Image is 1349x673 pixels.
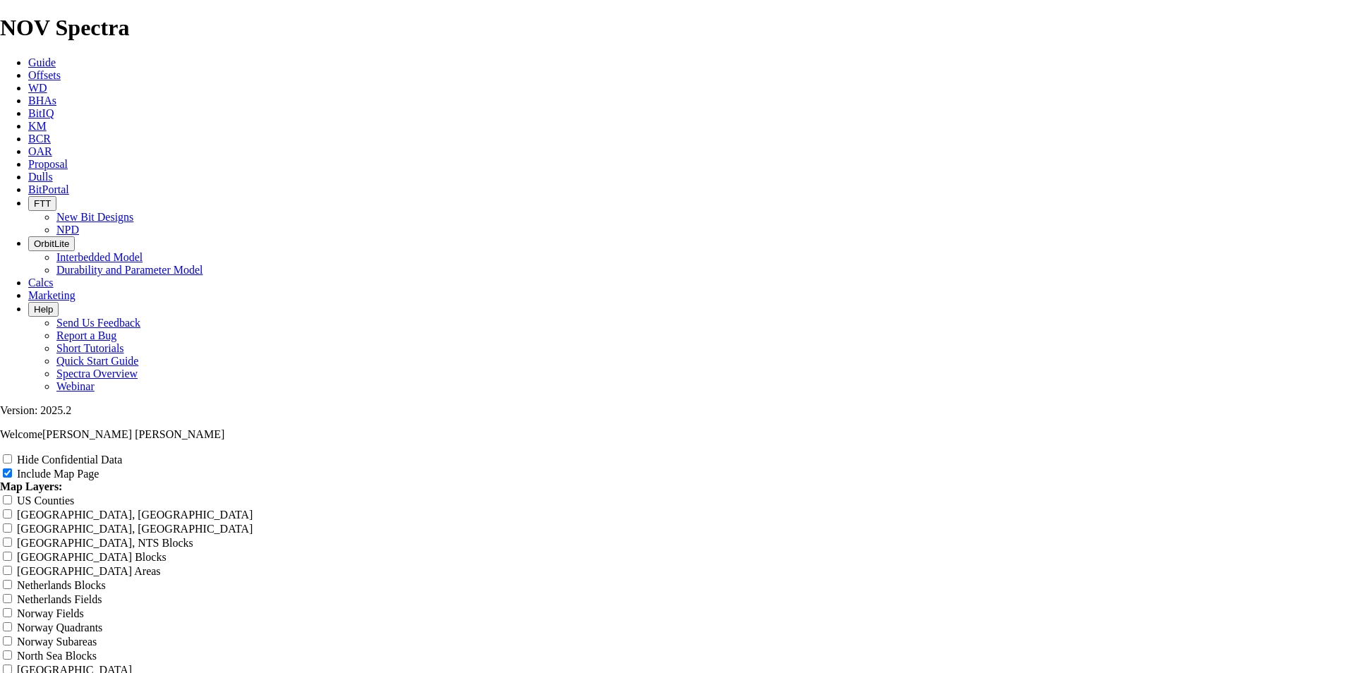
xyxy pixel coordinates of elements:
a: NPD [56,224,79,236]
a: Durability and Parameter Model [56,264,203,276]
label: Include Map Page [17,468,99,480]
a: BitIQ [28,107,54,119]
a: KM [28,120,47,132]
label: Netherlands Blocks [17,579,106,591]
button: Help [28,302,59,317]
a: New Bit Designs [56,211,133,223]
a: WD [28,82,47,94]
label: [GEOGRAPHIC_DATA], [GEOGRAPHIC_DATA] [17,509,253,521]
a: BHAs [28,95,56,107]
a: Spectra Overview [56,368,138,380]
label: North Sea Blocks [17,650,97,662]
label: Norway Fields [17,607,84,619]
label: [GEOGRAPHIC_DATA], [GEOGRAPHIC_DATA] [17,523,253,535]
label: [GEOGRAPHIC_DATA], NTS Blocks [17,537,193,549]
label: [GEOGRAPHIC_DATA] Blocks [17,551,167,563]
a: Calcs [28,277,54,289]
a: Quick Start Guide [56,355,138,367]
label: US Counties [17,495,74,507]
span: [PERSON_NAME] [PERSON_NAME] [42,428,224,440]
a: Interbedded Model [56,251,143,263]
label: Hide Confidential Data [17,454,122,466]
label: Norway Quadrants [17,622,102,633]
label: Norway Subareas [17,636,97,648]
a: Send Us Feedback [56,317,140,329]
a: Guide [28,56,56,68]
label: [GEOGRAPHIC_DATA] Areas [17,565,161,577]
span: FTT [34,198,51,209]
a: Webinar [56,380,95,392]
span: Help [34,304,53,315]
a: Dulls [28,171,53,183]
a: Short Tutorials [56,342,124,354]
a: Report a Bug [56,329,116,341]
button: OrbitLite [28,236,75,251]
a: OAR [28,145,52,157]
span: OrbitLite [34,238,69,249]
a: BCR [28,133,51,145]
a: BitPortal [28,183,69,195]
button: FTT [28,196,56,211]
a: Marketing [28,289,75,301]
a: Offsets [28,69,61,81]
a: Proposal [28,158,68,170]
label: Netherlands Fields [17,593,102,605]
